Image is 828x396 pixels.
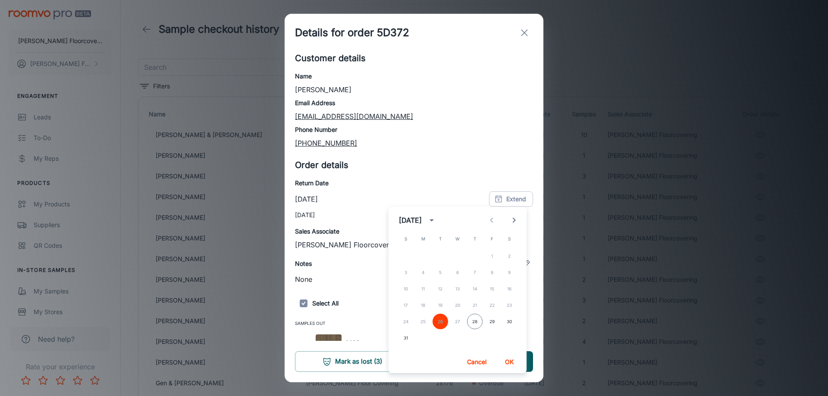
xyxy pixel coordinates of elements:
span: Saturday [502,230,517,247]
h6: Phone Number [295,125,533,134]
p: [DATE] [295,210,533,220]
button: Extend [489,191,533,207]
span: Samples Out [295,319,533,331]
button: 31 [398,330,414,346]
span: COREtec [345,339,443,346]
h6: Notes [295,259,312,268]
button: 29 [484,314,500,329]
button: Next month [507,213,521,228]
button: Mark as lost (3) [295,351,411,372]
button: calendar view is open, switch to year view [424,213,439,228]
h6: Sales Associate [295,227,533,236]
h6: Select All [295,295,533,312]
span: Wednesday [450,230,465,247]
h1: Details for order 5D372 [295,25,409,41]
span: Thursday [467,230,483,247]
button: Cancel [463,354,490,370]
h6: Name [295,72,533,81]
h5: Order details [295,159,533,171]
span: Sunday [398,230,414,247]
p: [PERSON_NAME] [295,84,533,95]
img: COREtec Originals Classics VV024 [316,334,342,360]
div: [DATE] [399,215,422,225]
a: [PHONE_NUMBER] [295,139,357,147]
span: Friday [484,230,500,247]
p: [DATE] [295,194,318,204]
span: Tuesday [433,230,448,247]
h6: Email Address [295,98,533,108]
button: 30 [502,314,517,329]
span: Monday [415,230,431,247]
button: OK [496,354,523,370]
button: 28 [467,314,483,329]
p: None [295,274,533,284]
button: exit [516,24,533,41]
p: [PERSON_NAME] Floorcovering [295,240,533,250]
h6: Return Date [295,178,533,188]
a: [EMAIL_ADDRESS][DOMAIN_NAME] [295,112,413,121]
h5: Customer details [295,52,533,65]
